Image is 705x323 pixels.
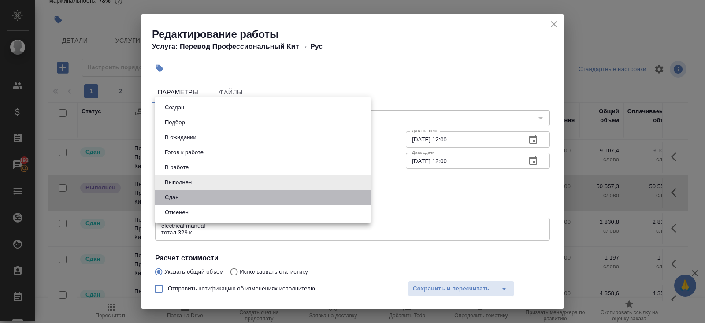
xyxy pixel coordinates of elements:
[162,103,187,112] button: Создан
[162,193,181,202] button: Сдан
[162,208,191,217] button: Отменен
[162,178,194,187] button: Выполнен
[162,133,199,142] button: В ожидании
[162,163,191,172] button: В работе
[162,118,188,127] button: Подбор
[162,148,206,157] button: Готов к работе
